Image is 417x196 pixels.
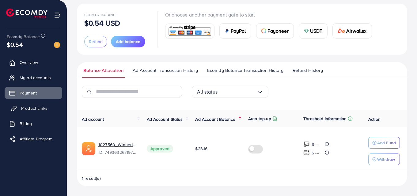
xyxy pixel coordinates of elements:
[20,136,52,142] span: Affiliate Program
[310,27,323,35] span: USDT
[54,12,61,19] img: menu
[197,87,218,97] span: All status
[7,34,40,40] span: Ecomdy Balance
[338,28,345,33] img: card
[195,146,207,152] span: $23.16
[6,9,47,18] img: logo
[165,24,214,39] a: card
[89,39,103,45] span: Refund
[84,36,107,47] button: Refund
[377,156,395,163] p: Withdraw
[82,142,95,155] img: ic-ads-acc.e4c84228.svg
[5,72,62,84] a: My ad accounts
[248,115,271,122] p: Auto top-up
[391,168,412,191] iframe: Chat
[147,116,183,122] span: Ad Account Status
[21,105,47,111] span: Product Links
[54,42,60,48] img: image
[98,142,137,148] a: 1027560_Winnerize_1744747938584
[111,36,145,47] button: Add balance
[5,117,62,130] a: Billing
[5,102,62,114] a: Product Links
[368,137,400,149] button: Add Fund
[165,11,377,18] p: Or choose another payment gate to start
[84,19,120,27] p: $0.54 USD
[312,141,319,148] p: $ ---
[20,90,37,96] span: Payment
[225,28,229,33] img: card
[332,23,372,39] a: cardAirwallex
[5,56,62,68] a: Overview
[293,67,323,74] span: Refund History
[368,153,400,165] button: Withdraw
[218,87,257,97] input: Search for option
[5,87,62,99] a: Payment
[304,28,309,33] img: card
[256,23,294,39] a: cardPayoneer
[7,40,23,49] span: $0.54
[261,28,266,33] img: card
[207,67,283,74] span: Ecomdy Balance Transaction History
[20,59,38,65] span: Overview
[83,67,123,74] span: Balance Allocation
[133,67,198,74] span: Ad Account Transaction History
[303,115,347,122] p: Threshold information
[195,116,235,122] span: Ad Account Balance
[167,24,212,38] img: card
[231,27,246,35] span: PayPal
[98,142,137,156] div: <span class='underline'>1027560_Winnerize_1744747938584</span></br>7493632671978045448
[82,175,101,181] span: 1 result(s)
[116,39,140,45] span: Add balance
[98,149,137,155] span: ID: 7493632671978045448
[147,145,173,153] span: Approved
[82,116,104,122] span: Ad account
[368,116,381,122] span: Action
[84,12,118,17] span: Ecomdy Balance
[192,86,268,98] div: Search for option
[312,149,319,157] p: $ ---
[377,139,396,146] p: Add Fund
[346,27,366,35] span: Airwallex
[5,133,62,145] a: Affiliate Program
[20,120,32,127] span: Billing
[219,23,251,39] a: cardPayPal
[20,75,51,81] span: My ad accounts
[267,27,289,35] span: Payoneer
[299,23,328,39] a: cardUSDT
[303,150,310,156] img: top-up amount
[303,141,310,147] img: top-up amount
